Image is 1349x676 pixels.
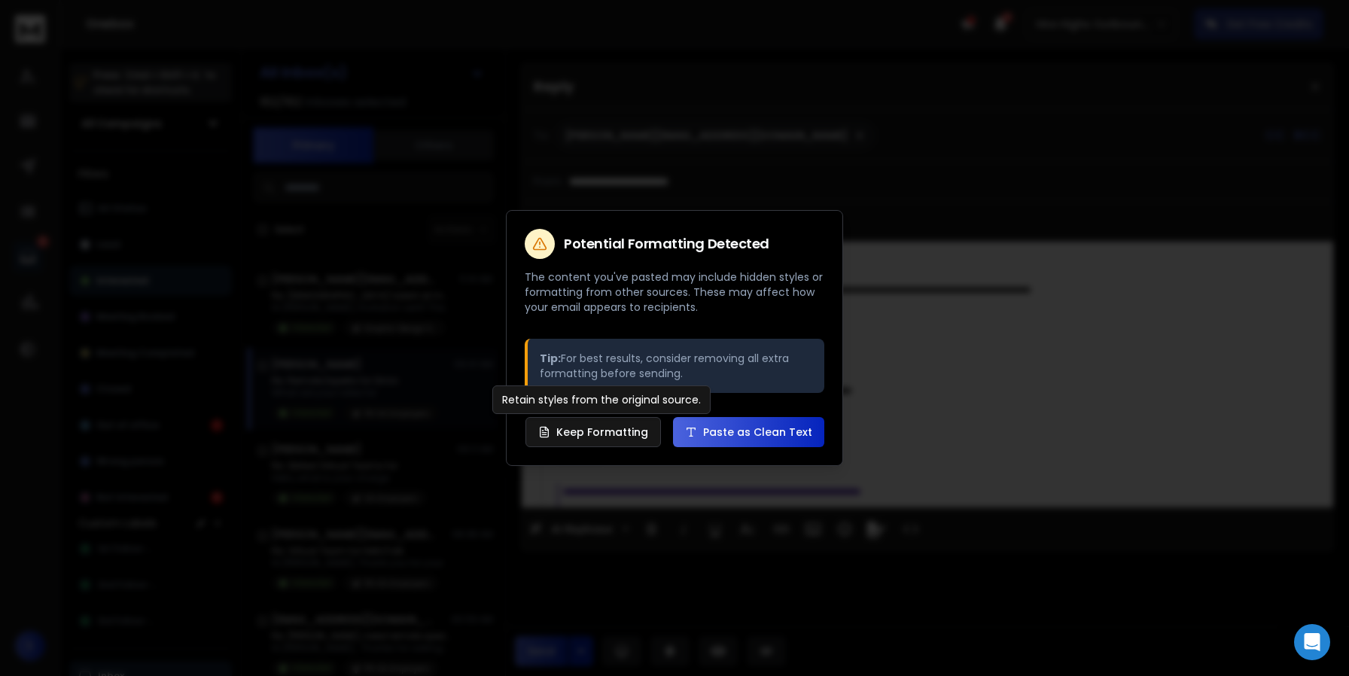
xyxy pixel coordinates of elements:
[1294,624,1330,660] div: Open Intercom Messenger
[673,417,824,447] button: Paste as Clean Text
[540,351,812,381] p: For best results, consider removing all extra formatting before sending.
[564,237,769,251] h2: Potential Formatting Detected
[540,351,561,366] strong: Tip:
[525,417,661,447] button: Keep Formatting
[525,269,824,315] p: The content you've pasted may include hidden styles or formatting from other sources. These may a...
[492,385,711,414] div: Retain styles from the original source.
